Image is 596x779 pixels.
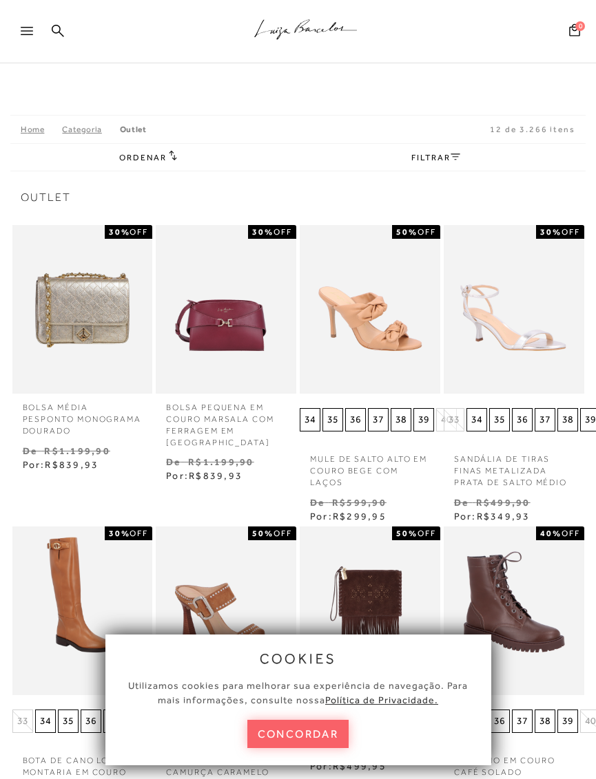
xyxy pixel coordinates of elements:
button: 38 [535,709,555,733]
button: 37 [368,408,389,431]
button: 33 [12,709,33,733]
span: 12 de 3.266 itens [490,125,575,134]
span: OFF [562,529,580,538]
small: R$1.199,90 [44,445,110,456]
button: 34 [466,408,487,431]
img: COTURNO EM COURO CAFÉ SOLADO TRATORADO [445,508,583,714]
a: Outlet [120,125,147,134]
strong: 50% [396,529,418,538]
img: BOLSA PEQUENA EM COURO MARSALA COM FERRAGEM EM GANCHO [157,206,295,413]
button: 36 [345,408,366,431]
span: OFF [418,529,436,538]
span: Por: [166,470,243,481]
strong: 30% [109,529,130,538]
a: BOTA DE CANO LONGO MONTARIA EM COURO CARAMELO BOTA DE CANO LONGO MONTARIA EM COURO CARAMELO [14,508,152,714]
a: BOLSA DE MÃO EM CAMURÇA CAFÉ COM PERFUROS E FRANJAS BOLSA DE MÃO EM CAMURÇA CAFÉ COM PERFUROS E F... [301,508,439,714]
span: OFF [130,227,148,237]
img: MULE DE SALTO ALTO EM COURO BEGE COM LAÇOS [301,206,439,413]
span: R$839,93 [45,459,99,470]
strong: 40% [540,529,562,538]
a: SANDÁLIA DE TIRAS FINAS METALIZADA PRATA DE SALTO MÉDIO [444,445,584,488]
button: 40 [436,408,457,431]
a: Bolsa média pesponto monograma dourado Bolsa média pesponto monograma dourado [14,206,152,413]
strong: 50% [252,529,274,538]
strong: 30% [540,227,562,237]
a: COTURNO EM COURO CAFÉ SOLADO TRATORADO COTURNO EM COURO CAFÉ SOLADO TRATORADO [445,508,583,714]
button: 37 [512,709,533,733]
button: 39 [413,408,434,431]
a: FILTRAR [411,153,460,162]
img: MULE DE SALTO ALTO EM CAMURÇA CARAMELO COM MICRO REBITES [157,508,295,714]
img: SANDÁLIA DE TIRAS FINAS METALIZADA PRATA DE SALTO MÉDIO [445,206,583,413]
span: 0 [575,21,585,31]
button: 0 [565,23,584,41]
button: 38 [557,408,578,431]
a: SANDÁLIA DE TIRAS FINAS METALIZADA PRATA DE SALTO MÉDIO SANDÁLIA DE TIRAS FINAS METALIZADA PRATA ... [445,206,583,413]
span: Outlet [21,192,575,203]
span: Utilizamos cookies para melhorar sua experiência de navegação. Para mais informações, consulte nossa [128,680,468,705]
small: R$1.199,90 [188,456,254,467]
span: OFF [418,227,436,237]
img: BOTA DE CANO LONGO MONTARIA EM COURO CARAMELO [14,508,152,714]
small: De [23,445,37,456]
strong: 30% [109,227,130,237]
span: OFF [562,227,580,237]
button: 34 [35,709,56,733]
small: R$599,90 [332,497,387,508]
button: 36 [81,709,101,733]
a: Bolsa média pesponto monograma dourado [12,394,153,436]
img: Bolsa média pesponto monograma dourado [14,206,152,413]
button: 35 [489,408,510,431]
button: 34 [300,408,320,431]
img: BOLSA DE MÃO EM CAMURÇA CAFÉ COM PERFUROS E FRANJAS [301,508,439,714]
a: Política de Privacidade. [325,694,438,705]
a: BOLSA PEQUENA EM COURO MARSALA COM FERRAGEM EM [GEOGRAPHIC_DATA] [156,394,296,448]
span: OFF [130,529,148,538]
a: MULE DE SALTO ALTO EM CAMURÇA CARAMELO COM MICRO REBITES MULE DE SALTO ALTO EM CAMURÇA CARAMELO C... [157,508,295,714]
button: 35 [322,408,343,431]
a: MULE DE SALTO ALTO EM COURO BEGE COM LAÇOS MULE DE SALTO ALTO EM COURO BEGE COM LAÇOS [301,206,439,413]
button: concordar [247,720,349,748]
span: OFF [274,227,292,237]
small: De [166,456,181,467]
span: OFF [274,529,292,538]
button: 39 [557,709,578,733]
button: 35 [58,709,79,733]
a: MULE DE SALTO ALTO EM COURO BEGE COM LAÇOS [300,445,440,488]
strong: 30% [252,227,274,237]
button: 33 [444,408,464,431]
span: Por: [23,459,99,470]
span: R$839,93 [189,470,243,481]
span: Ordenar [119,153,166,162]
button: 36 [512,408,533,431]
a: Home [21,125,62,134]
small: De [310,497,325,508]
small: De [454,497,469,508]
button: 38 [391,408,411,431]
span: cookies [260,651,337,666]
small: R$499,90 [476,497,531,508]
strong: 50% [396,227,418,237]
a: Categoria [62,125,119,134]
a: BOLSA PEQUENA EM COURO MARSALA COM FERRAGEM EM GANCHO BOLSA PEQUENA EM COURO MARSALA COM FERRAGEM... [157,206,295,413]
button: 37 [535,408,555,431]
